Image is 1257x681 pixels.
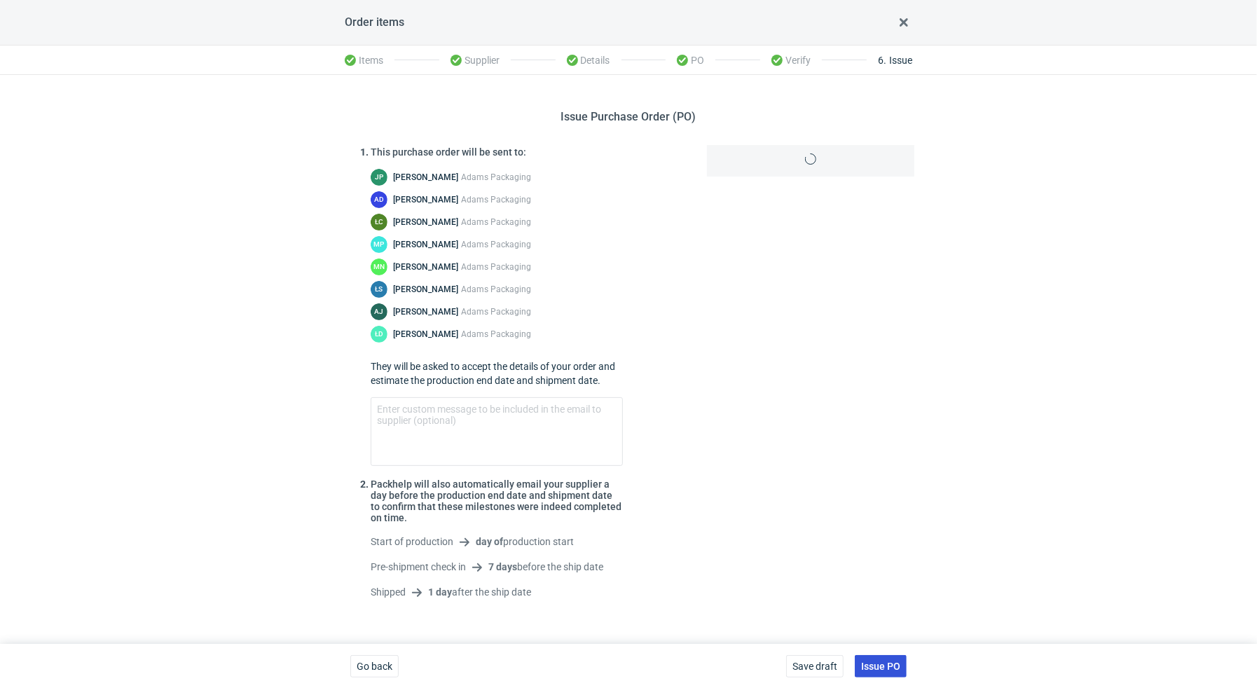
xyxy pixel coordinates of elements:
div: Adams Packaging [461,194,531,205]
li: Issue [867,46,912,74]
figcaption: ŁS [371,281,387,298]
p: [PERSON_NAME] [393,306,458,317]
figcaption: JP [371,169,387,186]
span: Save draft [792,661,837,671]
figcaption: ŁD [371,326,387,343]
div: Adams Packaging [461,239,531,250]
p: [PERSON_NAME] [393,329,458,340]
div: Małgorzata Nowotna [371,259,387,275]
div: Adams Packaging [461,216,531,228]
span: Issue PO [861,661,900,671]
span: before the ship date [488,561,603,572]
span: Go back [357,661,392,671]
span: after the ship date [428,586,531,598]
span: production start [476,536,574,547]
strong: 1 day [428,586,452,598]
div: Anita Dolczewska [371,191,387,208]
button: Save draft [786,655,844,677]
div: Adams Packaging [461,284,531,295]
div: Adrianna Jędrzejewska [371,303,387,320]
figcaption: AJ [371,303,387,320]
figcaption: MN [371,259,387,275]
figcaption: ŁC [371,214,387,231]
div: Łukasz Czaprański [371,214,387,231]
div: Adams Packaging [461,261,531,273]
div: Łukasz Szajkowski [371,281,387,298]
div: Łukasz Duda [371,326,387,343]
div: Adams Packaging [461,172,531,183]
p: [PERSON_NAME] [393,216,458,228]
button: Go back [350,655,399,677]
h2: Issue Purchase Order (PO) [561,109,696,125]
p: [PERSON_NAME] [393,194,458,205]
figcaption: AD [371,191,387,208]
li: Items [345,46,394,74]
h3: This purchase order will be sent to: [371,146,623,158]
li: Details [556,46,621,74]
li: Supplier [439,46,511,74]
strong: day of [476,536,503,547]
li: Shipped [371,585,623,599]
div: Adams Packaging [461,329,531,340]
figcaption: MP [371,236,387,253]
li: Verify [760,46,822,74]
strong: 7 days [488,561,517,572]
li: Pre-shipment check in [371,560,623,574]
p: [PERSON_NAME] [393,261,458,273]
div: Adams Packaging [461,306,531,317]
li: PO [666,46,715,74]
span: 6 . [878,55,886,66]
div: Justyna Powała [371,169,387,186]
p: [PERSON_NAME] [393,239,458,250]
p: They will be asked to accept the details of your order and estimate the production end date and s... [371,359,623,387]
h3: Packhelp will also automatically email your supplier a day before the production end date and shi... [371,479,623,523]
div: Martyna Paroń [371,236,387,253]
p: [PERSON_NAME] [393,172,458,183]
p: [PERSON_NAME] [393,284,458,295]
li: Start of production [371,535,623,549]
button: Issue PO [855,655,907,677]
